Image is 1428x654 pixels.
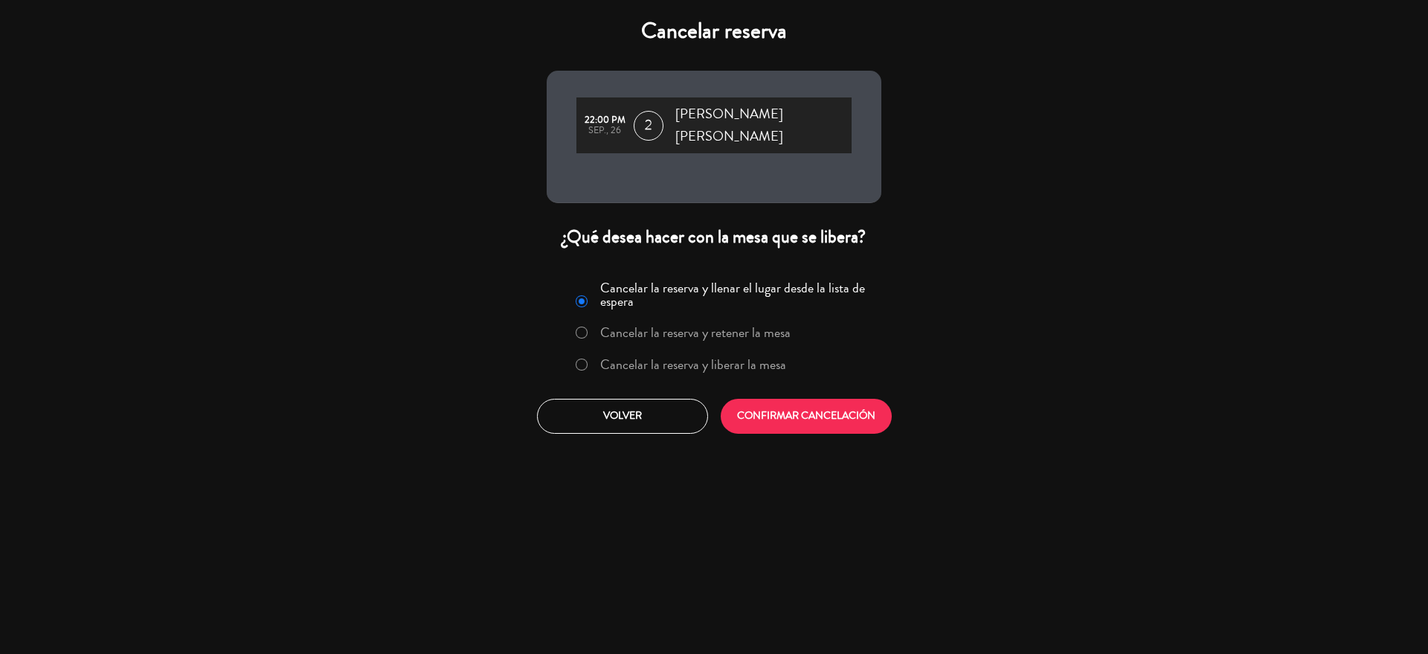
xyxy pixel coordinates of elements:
span: [PERSON_NAME] [PERSON_NAME] [675,103,852,147]
button: CONFIRMAR CANCELACIÓN [721,399,892,434]
div: 22:00 PM [584,115,626,126]
button: Volver [537,399,708,434]
h4: Cancelar reserva [547,18,881,45]
div: sep., 26 [584,126,626,136]
div: ¿Qué desea hacer con la mesa que se libera? [547,225,881,249]
label: Cancelar la reserva y liberar la mesa [600,358,786,371]
label: Cancelar la reserva y retener la mesa [600,326,791,339]
label: Cancelar la reserva y llenar el lugar desde la lista de espera [600,281,872,308]
span: 2 [634,111,663,141]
